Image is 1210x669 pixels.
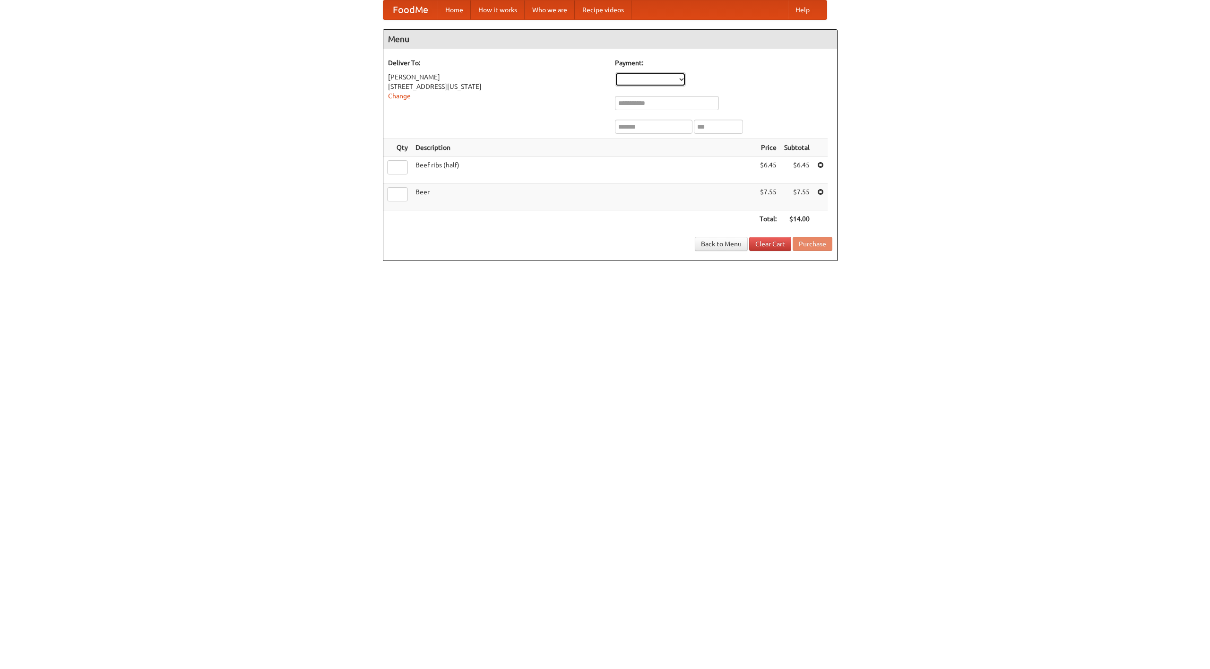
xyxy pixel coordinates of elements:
[788,0,817,19] a: Help
[780,183,813,210] td: $7.55
[756,210,780,228] th: Total:
[412,156,756,183] td: Beef ribs (half)
[756,156,780,183] td: $6.45
[383,30,837,49] h4: Menu
[412,139,756,156] th: Description
[412,183,756,210] td: Beer
[388,92,411,100] a: Change
[383,0,438,19] a: FoodMe
[756,139,780,156] th: Price
[749,237,791,251] a: Clear Cart
[388,82,605,91] div: [STREET_ADDRESS][US_STATE]
[695,237,748,251] a: Back to Menu
[780,139,813,156] th: Subtotal
[575,0,631,19] a: Recipe videos
[756,183,780,210] td: $7.55
[471,0,525,19] a: How it works
[615,58,832,68] h5: Payment:
[388,72,605,82] div: [PERSON_NAME]
[780,210,813,228] th: $14.00
[793,237,832,251] button: Purchase
[388,58,605,68] h5: Deliver To:
[780,156,813,183] td: $6.45
[383,139,412,156] th: Qty
[438,0,471,19] a: Home
[525,0,575,19] a: Who we are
